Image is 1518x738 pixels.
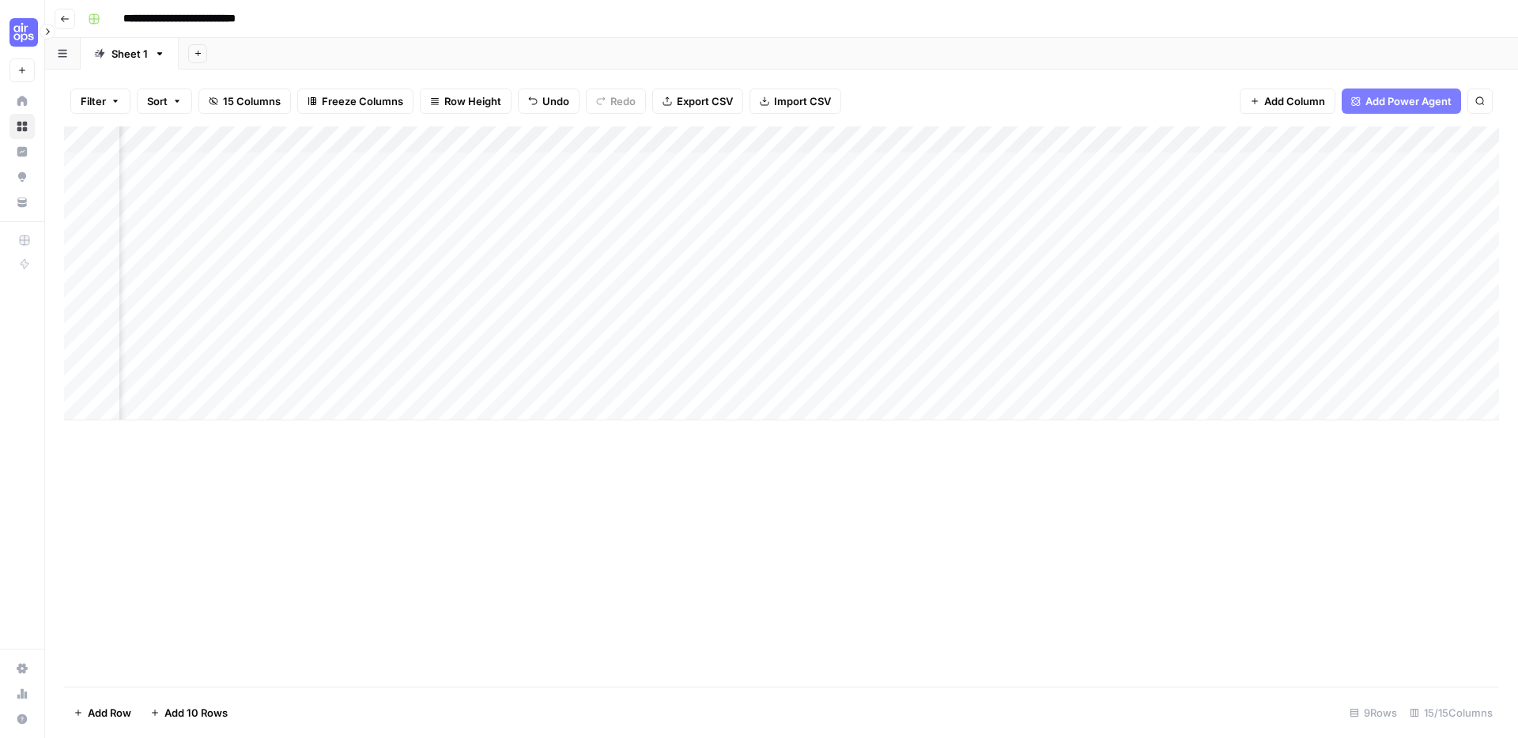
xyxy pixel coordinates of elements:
a: Opportunities [9,164,35,190]
button: Redo [586,88,646,114]
img: AirOps U Cohort 1 Logo [9,18,38,47]
button: Import CSV [750,88,841,114]
span: 15 Columns [223,93,281,109]
button: Sort [137,88,192,114]
span: Add Power Agent [1365,93,1452,109]
a: Settings [9,656,35,681]
span: Freeze Columns [322,93,403,109]
span: Redo [610,93,636,109]
button: Add Column [1240,88,1335,114]
a: Sheet 1 [81,38,179,70]
a: Home [9,88,35,114]
button: Add Power Agent [1342,88,1461,114]
span: Add Column [1264,93,1325,109]
button: Filter [70,88,130,114]
button: Workspace: AirOps U Cohort 1 [9,13,35,52]
button: Add Row [64,700,141,725]
span: Row Height [444,93,501,109]
button: Undo [518,88,580,114]
span: Undo [542,93,569,109]
span: Import CSV [774,93,831,109]
button: Export CSV [652,88,743,114]
div: 15/15 Columns [1403,700,1499,725]
span: Filter [81,93,106,109]
button: Row Height [420,88,512,114]
a: Usage [9,681,35,706]
div: 9 Rows [1343,700,1403,725]
a: Browse [9,114,35,139]
button: Help + Support [9,706,35,732]
button: 15 Columns [198,88,291,114]
div: Sheet 1 [111,46,148,62]
a: Your Data [9,190,35,215]
span: Add Row [88,705,131,721]
button: Add 10 Rows [141,700,237,725]
span: Add 10 Rows [164,705,228,721]
a: Insights [9,139,35,164]
button: Freeze Columns [297,88,413,114]
span: Export CSV [677,93,733,109]
span: Sort [147,93,168,109]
